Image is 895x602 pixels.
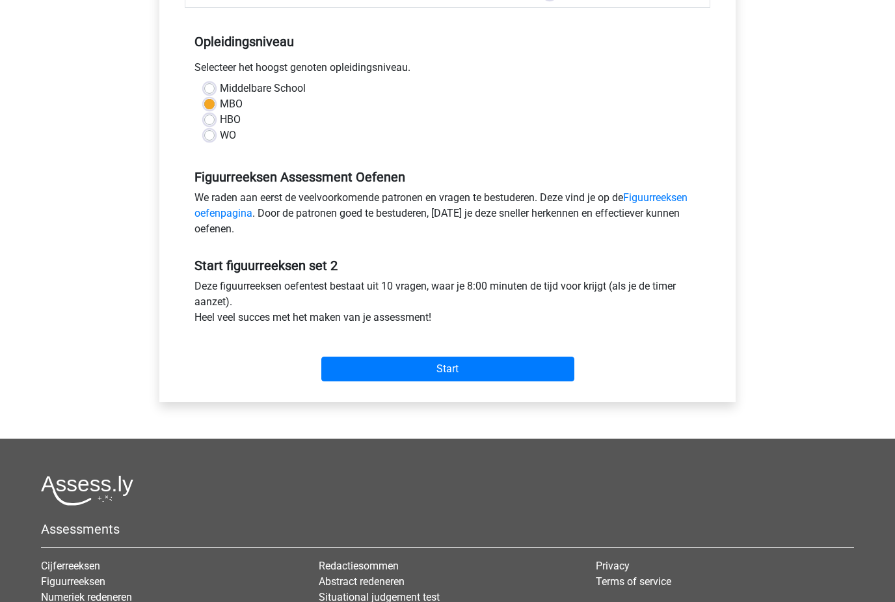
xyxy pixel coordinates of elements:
a: Privacy [596,560,630,573]
a: Abstract redeneren [319,576,405,588]
a: Cijferreeksen [41,560,100,573]
h5: Figuurreeksen Assessment Oefenen [194,170,701,185]
label: WO [220,128,236,144]
label: MBO [220,97,243,113]
img: Assessly logo [41,476,133,506]
a: Redactiesommen [319,560,399,573]
div: We raden aan eerst de veelvoorkomende patronen en vragen te bestuderen. Deze vind je op de . Door... [185,191,710,243]
h5: Opleidingsniveau [194,29,701,55]
label: Middelbare School [220,81,306,97]
label: HBO [220,113,241,128]
h5: Assessments [41,522,854,538]
a: Figuurreeksen [41,576,105,588]
input: Start [321,357,574,382]
h5: Start figuurreeksen set 2 [194,258,701,274]
div: Selecteer het hoogst genoten opleidingsniveau. [185,61,710,81]
div: Deze figuurreeksen oefentest bestaat uit 10 vragen, waar je 8:00 minuten de tijd voor krijgt (als... [185,279,710,331]
a: Terms of service [596,576,671,588]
